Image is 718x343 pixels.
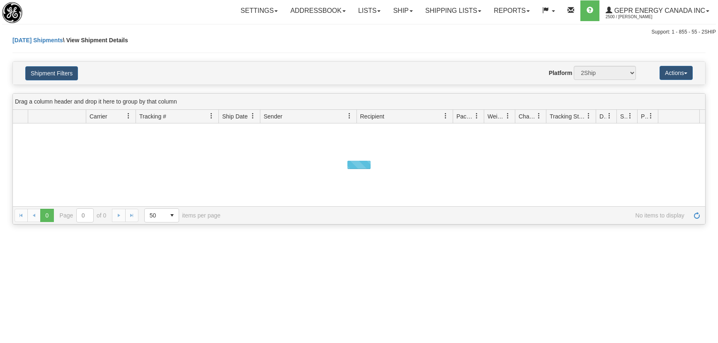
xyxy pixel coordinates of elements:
a: Reports [488,0,536,21]
span: GEPR Energy Canada Inc [612,7,705,14]
span: \ View Shipment Details [63,37,128,43]
a: Ship [387,0,419,21]
span: 50 [150,211,160,220]
a: Packages filter column settings [470,109,484,123]
a: Shipping lists [419,0,488,21]
span: Weight [488,112,505,121]
label: Platform [549,69,572,77]
a: Pickup Status filter column settings [644,109,658,123]
span: select [165,209,179,222]
span: Delivery Status [599,112,606,121]
a: Shipment Issues filter column settings [623,109,637,123]
iframe: chat widget [699,129,717,214]
span: Packages [456,112,474,121]
span: Carrier [90,112,107,121]
span: Tracking # [139,112,166,121]
a: Sender filter column settings [342,109,357,123]
a: Ship Date filter column settings [246,109,260,123]
span: Page 0 [40,209,53,222]
a: Charge filter column settings [532,109,546,123]
span: Charge [519,112,536,121]
a: Carrier filter column settings [121,109,136,123]
span: items per page [144,208,221,222]
span: 2500 / [PERSON_NAME] [606,13,668,21]
span: Ship Date [222,112,247,121]
a: Tracking Status filter column settings [582,109,596,123]
span: No items to display [232,212,684,219]
img: logo2500.jpg [2,2,22,23]
a: Addressbook [284,0,352,21]
a: [DATE] Shipments [12,37,63,43]
button: Actions [660,66,693,80]
a: Recipient filter column settings [439,109,453,123]
div: grid grouping header [13,94,705,110]
span: Page of 0 [60,208,107,222]
a: Settings [234,0,284,21]
a: Weight filter column settings [501,109,515,123]
a: Lists [352,0,387,21]
span: Recipient [360,112,384,121]
span: Page sizes drop down [144,208,179,222]
a: Refresh [690,209,703,222]
span: Pickup Status [641,112,648,121]
span: Shipment Issues [620,112,627,121]
a: Tracking # filter column settings [204,109,218,123]
div: Support: 1 - 855 - 55 - 2SHIP [2,29,716,36]
a: GEPR Energy Canada Inc 2500 / [PERSON_NAME] [599,0,716,21]
a: Delivery Status filter column settings [602,109,616,123]
span: Tracking Status [550,112,586,121]
span: Sender [264,112,282,121]
button: Shipment Filters [25,66,78,80]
